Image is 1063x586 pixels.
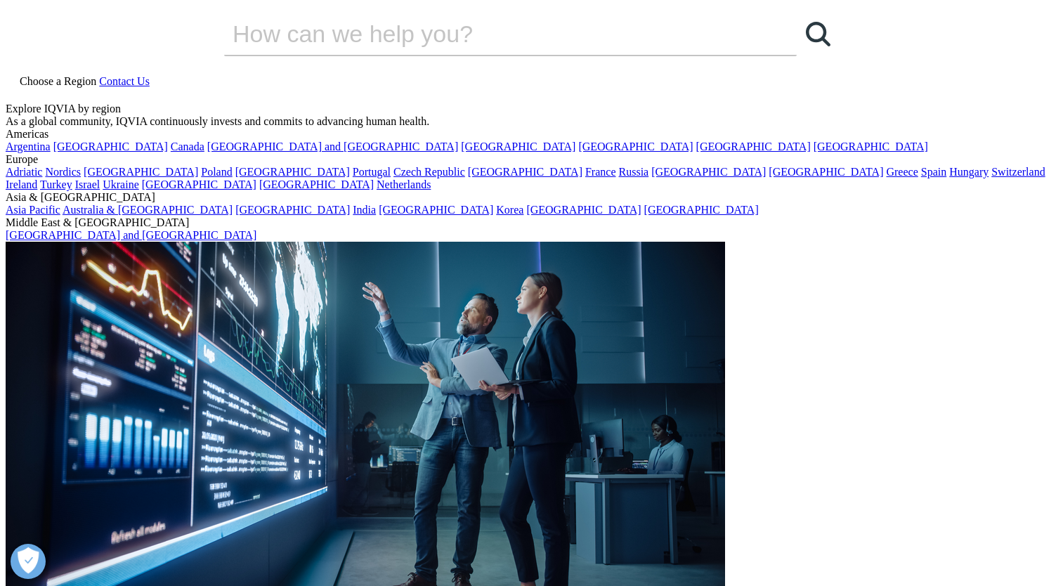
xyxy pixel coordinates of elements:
[468,166,582,178] a: [GEOGRAPHIC_DATA]
[6,166,42,178] a: Adriatic
[6,103,1057,115] div: Explore IQVIA by region
[207,141,458,152] a: [GEOGRAPHIC_DATA] and [GEOGRAPHIC_DATA]
[644,204,759,216] a: [GEOGRAPHIC_DATA]
[461,141,575,152] a: [GEOGRAPHIC_DATA]
[6,153,1057,166] div: Europe
[379,204,493,216] a: [GEOGRAPHIC_DATA]
[991,166,1045,178] a: Switzerland
[40,178,72,190] a: Turkey
[6,191,1057,204] div: Asia & [GEOGRAPHIC_DATA]
[353,166,391,178] a: Portugal
[11,544,46,579] button: Open Preferences
[6,178,37,190] a: Ireland
[99,75,150,87] a: Contact Us
[651,166,766,178] a: [GEOGRAPHIC_DATA]
[814,141,928,152] a: [GEOGRAPHIC_DATA]
[259,178,374,190] a: [GEOGRAPHIC_DATA]
[84,166,198,178] a: [GEOGRAPHIC_DATA]
[103,178,139,190] a: Ukraine
[6,115,1057,128] div: As a global community, IQVIA continuously invests and commits to advancing human health.
[526,204,641,216] a: [GEOGRAPHIC_DATA]
[63,204,233,216] a: Australia & [GEOGRAPHIC_DATA]
[6,204,60,216] a: Asia Pacific
[224,13,757,55] input: Search
[619,166,649,178] a: Russia
[235,204,350,216] a: [GEOGRAPHIC_DATA]
[75,178,100,190] a: Israel
[6,128,1057,141] div: Americas
[806,22,830,46] svg: Search
[6,141,51,152] a: Argentina
[585,166,616,178] a: France
[45,166,81,178] a: Nordics
[949,166,989,178] a: Hungary
[171,141,204,152] a: Canada
[53,141,168,152] a: [GEOGRAPHIC_DATA]
[496,204,523,216] a: Korea
[921,166,946,178] a: Spain
[886,166,918,178] a: Greece
[20,75,96,87] span: Choose a Region
[6,229,256,241] a: [GEOGRAPHIC_DATA] and [GEOGRAPHIC_DATA]
[353,204,376,216] a: India
[797,13,839,55] a: Search
[201,166,232,178] a: Poland
[769,166,883,178] a: [GEOGRAPHIC_DATA]
[696,141,811,152] a: [GEOGRAPHIC_DATA]
[393,166,465,178] a: Czech Republic
[6,216,1057,229] div: Middle East & [GEOGRAPHIC_DATA]
[578,141,693,152] a: [GEOGRAPHIC_DATA]
[235,166,350,178] a: [GEOGRAPHIC_DATA]
[142,178,256,190] a: [GEOGRAPHIC_DATA]
[377,178,431,190] a: Netherlands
